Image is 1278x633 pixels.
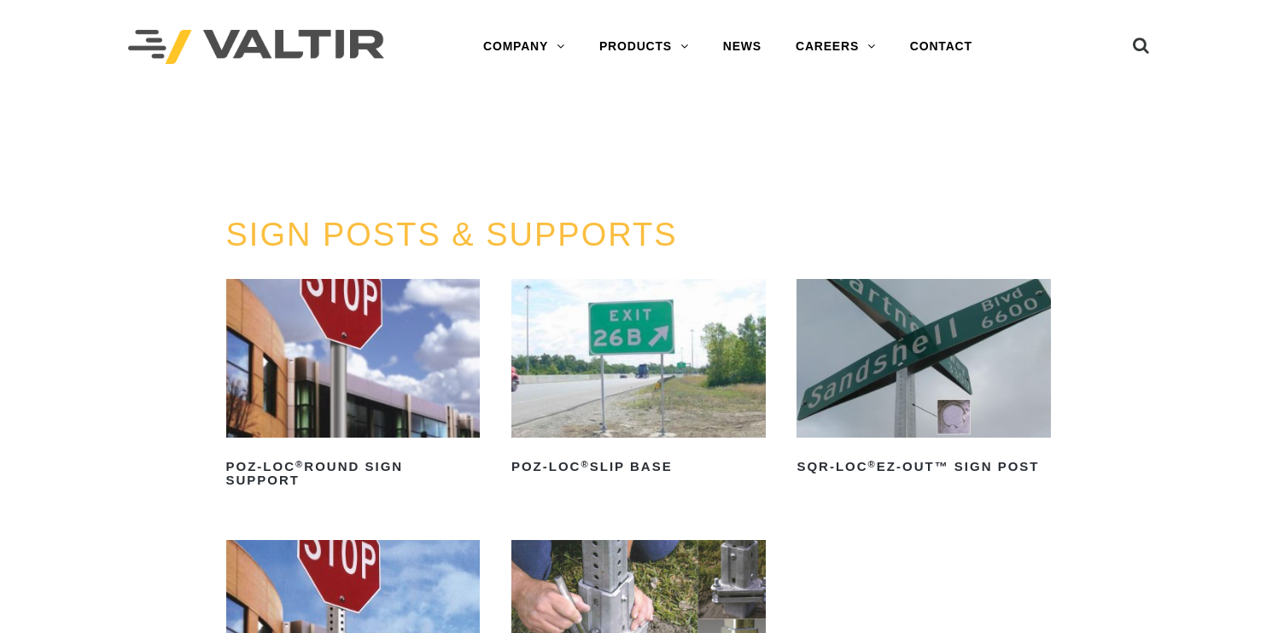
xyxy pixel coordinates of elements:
img: Valtir [128,30,384,65]
a: COMPANY [466,30,582,64]
a: SQR-LOC®EZ-Out™ Sign Post [797,279,1051,480]
a: CONTACT [893,30,989,64]
h2: SQR-LOC EZ-Out™ Sign Post [797,453,1051,480]
sup: ® [581,459,589,469]
a: PRODUCTS [582,30,706,64]
sup: ® [295,459,304,469]
a: POZ-LOC®Slip Base [511,279,766,480]
a: SIGN POSTS & SUPPORTS [226,217,678,253]
a: CAREERS [779,30,893,64]
sup: ® [868,459,877,469]
a: POZ-LOC®Round Sign Support [226,279,481,494]
h2: POZ-LOC Slip Base [511,453,766,480]
h2: POZ-LOC Round Sign Support [226,453,481,494]
a: NEWS [706,30,779,64]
